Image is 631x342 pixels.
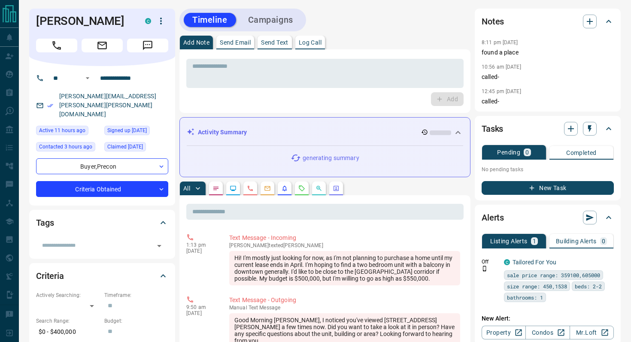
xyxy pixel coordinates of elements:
[507,293,543,302] span: bathrooms: 1
[482,207,614,228] div: Alerts
[36,269,64,283] h2: Criteria
[575,282,602,291] span: beds: 2-2
[229,296,460,305] p: Text Message - Outgoing
[507,271,600,279] span: sale price range: 359100,605000
[104,126,168,138] div: Mon Dec 16 2024
[525,326,570,339] a: Condos
[187,124,463,140] div: Activity Summary
[482,163,614,176] p: No pending tasks
[247,185,254,192] svg: Calls
[482,39,518,45] p: 8:11 pm [DATE]
[36,158,168,174] div: Buyer , Precon
[261,39,288,45] p: Send Text
[229,305,460,311] p: Text Message
[525,149,529,155] p: 0
[504,259,510,265] div: condos.ca
[482,48,614,57] p: found a place
[127,39,168,52] span: Message
[59,93,156,118] a: [PERSON_NAME][EMAIL_ADDRESS][PERSON_NAME][PERSON_NAME][DOMAIN_NAME]
[482,122,503,136] h2: Tasks
[570,326,614,339] a: Mr.Loft
[104,291,168,299] p: Timeframe:
[229,233,460,242] p: Text Message - Incoming
[36,39,77,52] span: Call
[482,15,504,28] h2: Notes
[240,13,302,27] button: Campaigns
[153,240,165,252] button: Open
[229,251,460,285] div: Hi! I'm mostly just looking for now, as I'm not planning to purchase a home until my current leas...
[229,242,460,248] p: [PERSON_NAME] texted [PERSON_NAME]
[315,185,322,192] svg: Opportunities
[482,88,521,94] p: 12:45 pm [DATE]
[513,259,556,266] a: Tailored For You
[104,142,168,154] div: Mon Dec 16 2024
[82,73,93,83] button: Open
[104,317,168,325] p: Budget:
[36,142,100,154] div: Mon Aug 18 2025
[497,149,520,155] p: Pending
[507,282,567,291] span: size range: 450,1538
[490,238,528,244] p: Listing Alerts
[107,142,143,151] span: Claimed [DATE]
[482,266,488,272] svg: Push Notification Only
[36,266,168,286] div: Criteria
[82,39,123,52] span: Email
[482,97,614,106] p: called-
[183,185,190,191] p: All
[482,258,499,266] p: Off
[303,154,359,163] p: generating summary
[145,18,151,24] div: condos.ca
[482,211,504,224] h2: Alerts
[556,238,597,244] p: Building Alerts
[482,64,521,70] p: 10:56 am [DATE]
[230,185,237,192] svg: Lead Browsing Activity
[281,185,288,192] svg: Listing Alerts
[183,39,209,45] p: Add Note
[533,238,536,244] p: 1
[36,325,100,339] p: $0 - $400,000
[299,39,322,45] p: Log Call
[186,248,216,254] p: [DATE]
[482,314,614,323] p: New Alert:
[39,142,92,151] span: Contacted 3 hours ago
[198,128,247,137] p: Activity Summary
[482,181,614,195] button: New Task
[220,39,251,45] p: Send Email
[36,181,168,197] div: Criteria Obtained
[333,185,340,192] svg: Agent Actions
[482,73,614,82] p: called-
[566,150,597,156] p: Completed
[39,126,85,135] span: Active 11 hours ago
[107,126,147,135] span: Signed up [DATE]
[482,326,526,339] a: Property
[482,11,614,32] div: Notes
[36,14,132,28] h1: [PERSON_NAME]
[36,212,168,233] div: Tags
[298,185,305,192] svg: Requests
[482,118,614,139] div: Tasks
[186,310,216,316] p: [DATE]
[47,103,53,109] svg: Email Verified
[212,185,219,192] svg: Notes
[186,242,216,248] p: 1:13 pm
[186,304,216,310] p: 9:50 am
[36,291,100,299] p: Actively Searching:
[229,305,247,311] span: manual
[184,13,236,27] button: Timeline
[36,317,100,325] p: Search Range:
[36,126,100,138] div: Mon Aug 18 2025
[36,216,54,230] h2: Tags
[602,238,605,244] p: 0
[264,185,271,192] svg: Emails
